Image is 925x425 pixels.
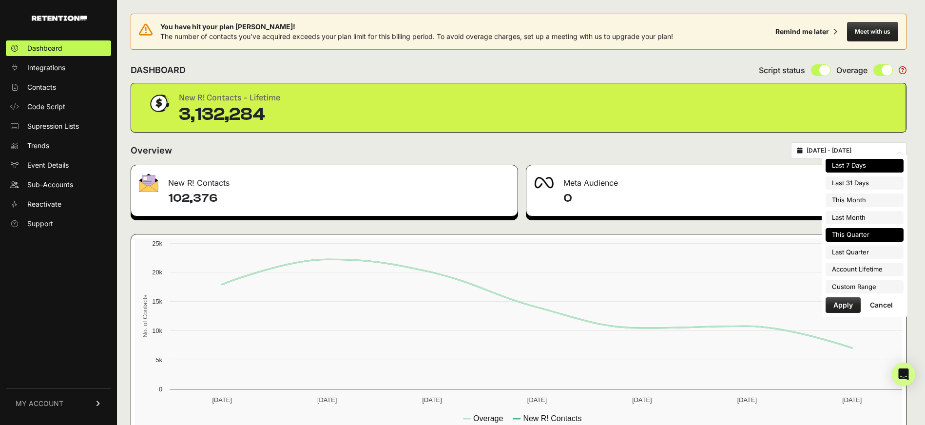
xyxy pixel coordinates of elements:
span: Integrations [27,63,65,73]
a: Code Script [6,99,111,115]
text: [DATE] [212,396,232,404]
li: Last 31 Days [826,176,904,190]
a: Integrations [6,60,111,76]
a: Support [6,216,111,232]
text: 0 [159,386,162,393]
li: Account Lifetime [826,263,904,276]
a: Reactivate [6,196,111,212]
span: Support [27,219,53,229]
div: Meta Audience [526,165,906,194]
span: Script status [759,64,805,76]
span: Code Script [27,102,65,112]
a: Trends [6,138,111,154]
text: 20k [152,269,162,276]
span: Sub-Accounts [27,180,73,190]
text: [DATE] [632,396,652,404]
li: Custom Range [826,280,904,294]
img: Retention.com [32,16,87,21]
div: Remind me later [775,27,829,37]
img: fa-meta-2f981b61bb99beabf952f7030308934f19ce035c18b003e963880cc3fabeebb7.png [534,177,554,189]
h2: Overview [131,144,172,157]
span: You have hit your plan [PERSON_NAME]! [160,22,673,32]
span: The number of contacts you've acquired exceeds your plan limit for this billing period. To avoid ... [160,32,673,40]
text: 15k [152,298,162,305]
div: New R! Contacts [131,165,518,194]
span: Dashboard [27,43,62,53]
a: MY ACCOUNT [6,388,111,418]
span: MY ACCOUNT [16,399,63,408]
img: dollar-coin-05c43ed7efb7bc0c12610022525b4bbbb207c7efeef5aecc26f025e68dcafac9.png [147,91,171,116]
button: Meet with us [847,22,898,41]
li: This Quarter [826,228,904,242]
div: Open Intercom Messenger [892,363,915,386]
a: Sub-Accounts [6,177,111,193]
text: [DATE] [317,396,337,404]
span: Overage [836,64,867,76]
button: Apply [826,297,861,313]
img: fa-envelope-19ae18322b30453b285274b1b8af3d052b27d846a4fbe8435d1a52b978f639a2.png [139,174,158,192]
li: This Month [826,193,904,207]
a: Supression Lists [6,118,111,134]
text: No. of Contacts [141,294,149,337]
a: Contacts [6,79,111,95]
a: Dashboard [6,40,111,56]
div: New R! Contacts - Lifetime [179,91,280,105]
li: Last Month [826,211,904,225]
text: [DATE] [737,396,757,404]
a: Event Details [6,157,111,173]
text: [DATE] [422,396,442,404]
text: 25k [152,240,162,247]
span: Trends [27,141,49,151]
span: Contacts [27,82,56,92]
text: Overage [473,414,503,423]
span: Event Details [27,160,69,170]
span: Reactivate [27,199,61,209]
text: 10k [152,327,162,334]
text: [DATE] [527,396,547,404]
text: [DATE] [842,396,862,404]
li: Last Quarter [826,246,904,259]
span: Supression Lists [27,121,79,131]
h4: 102,376 [168,191,510,206]
div: 3,132,284 [179,105,280,124]
h2: DASHBOARD [131,63,186,77]
button: Cancel [862,297,901,313]
text: 5k [155,356,162,364]
li: Last 7 Days [826,159,904,173]
button: Remind me later [771,23,841,40]
h4: 0 [563,191,898,206]
text: New R! Contacts [523,414,581,423]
